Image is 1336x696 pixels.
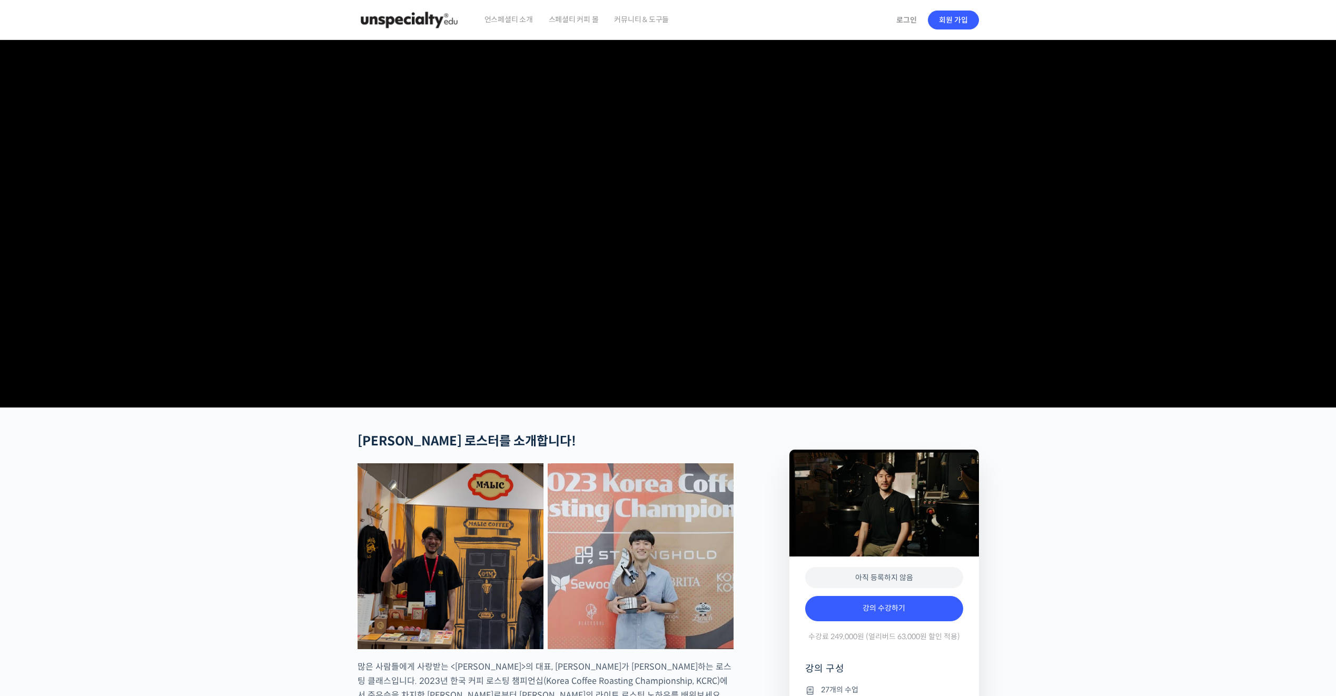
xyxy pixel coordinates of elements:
strong: [PERSON_NAME] 로스터를 소개합니다! [358,433,576,449]
span: 수강료 249,000원 (얼리버드 63,000원 할인 적용) [808,632,960,642]
a: 로그인 [890,8,923,32]
h4: 강의 구성 [805,662,963,683]
div: 아직 등록하지 않음 [805,567,963,589]
a: 강의 수강하기 [805,596,963,621]
a: 회원 가입 [928,11,979,29]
